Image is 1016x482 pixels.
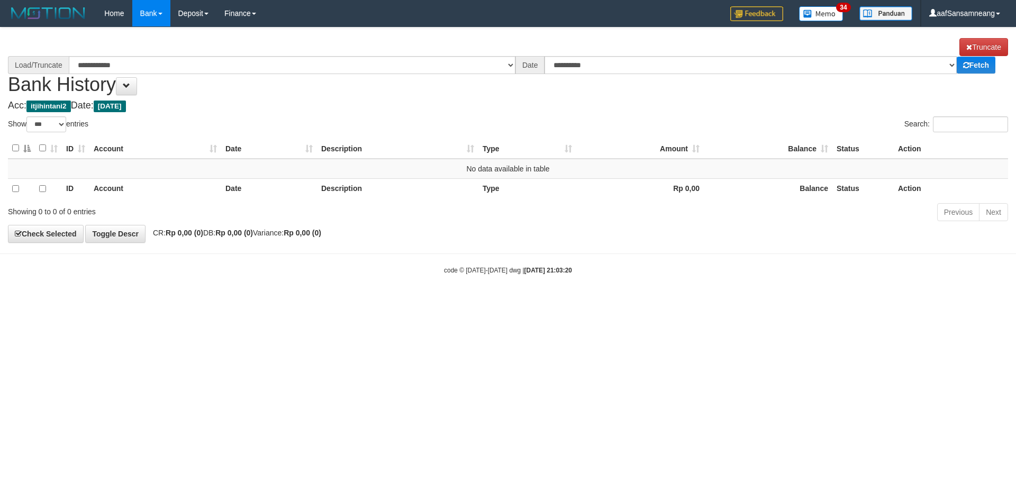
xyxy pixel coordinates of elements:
[937,203,979,221] a: Previous
[957,57,995,74] a: Fetch
[904,116,1008,132] label: Search:
[730,6,783,21] img: Feedback.jpg
[524,267,572,274] strong: [DATE] 21:03:20
[859,6,912,21] img: panduan.png
[62,138,89,159] th: ID: activate to sort column ascending
[444,267,572,274] small: code © [DATE]-[DATE] dwg |
[317,138,478,159] th: Description: activate to sort column ascending
[8,56,69,74] div: Load/Truncate
[35,138,62,159] th: : activate to sort column ascending
[89,178,221,199] th: Account
[221,178,317,199] th: Date
[85,225,146,243] a: Toggle Descr
[148,229,321,237] span: CR: DB: Variance:
[284,229,321,237] strong: Rp 0,00 (0)
[8,225,84,243] a: Check Selected
[8,202,415,217] div: Showing 0 to 0 of 0 entries
[832,178,894,199] th: Status
[8,101,1008,111] h4: Acc: Date:
[8,116,88,132] label: Show entries
[478,178,576,199] th: Type
[317,178,478,199] th: Description
[8,159,1008,179] td: No data available in table
[799,6,843,21] img: Button%20Memo.svg
[894,138,1008,159] th: Action
[704,178,832,199] th: Balance
[704,138,832,159] th: Balance: activate to sort column ascending
[215,229,253,237] strong: Rp 0,00 (0)
[979,203,1008,221] a: Next
[26,116,66,132] select: Showentries
[26,101,71,112] span: itjihintani2
[478,138,576,159] th: Type: activate to sort column ascending
[166,229,203,237] strong: Rp 0,00 (0)
[62,178,89,199] th: ID
[8,138,35,159] th: : activate to sort column descending
[959,38,1008,56] a: Truncate
[576,178,704,199] th: Rp 0,00
[89,138,221,159] th: Account: activate to sort column ascending
[836,3,850,12] span: 34
[515,56,545,74] div: Date
[8,5,88,21] img: MOTION_logo.png
[832,138,894,159] th: Status
[221,138,317,159] th: Date: activate to sort column ascending
[576,138,704,159] th: Amount: activate to sort column ascending
[894,178,1008,199] th: Action
[8,38,1008,95] h1: Bank History
[933,116,1008,132] input: Search:
[94,101,126,112] span: [DATE]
